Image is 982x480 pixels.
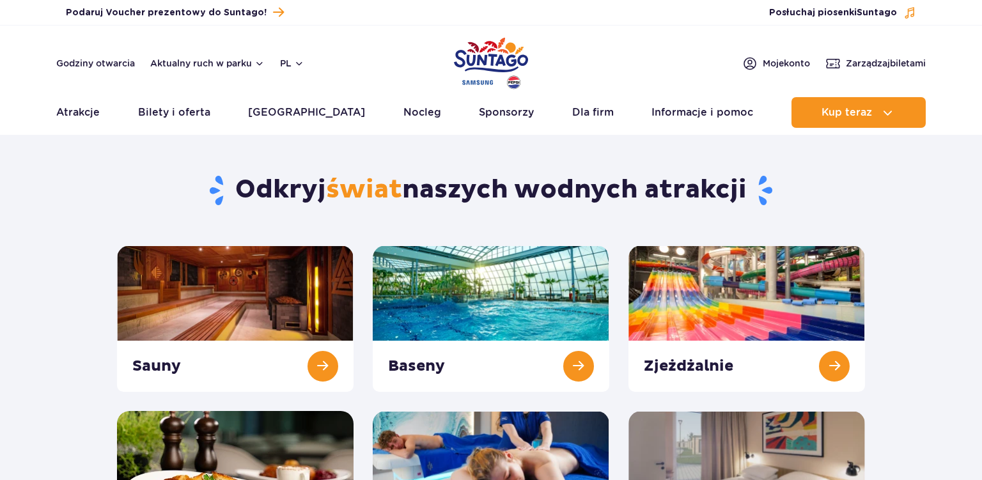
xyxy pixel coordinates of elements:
[248,97,365,128] a: [GEOGRAPHIC_DATA]
[454,32,528,91] a: Park of Poland
[150,58,265,68] button: Aktualny ruch w parku
[66,4,284,21] a: Podaruj Voucher prezentowy do Suntago!
[403,97,441,128] a: Nocleg
[479,97,534,128] a: Sponsorzy
[822,107,872,118] span: Kup teraz
[280,57,304,70] button: pl
[791,97,926,128] button: Kup teraz
[742,56,810,71] a: Mojekonto
[769,6,916,19] button: Posłuchaj piosenkiSuntago
[326,174,402,206] span: świat
[857,8,897,17] span: Suntago
[846,57,926,70] span: Zarządzaj biletami
[825,56,926,71] a: Zarządzajbiletami
[138,97,210,128] a: Bilety i oferta
[117,174,866,207] h1: Odkryj naszych wodnych atrakcji
[56,57,135,70] a: Godziny otwarcia
[763,57,810,70] span: Moje konto
[66,6,267,19] span: Podaruj Voucher prezentowy do Suntago!
[769,6,897,19] span: Posłuchaj piosenki
[56,97,100,128] a: Atrakcje
[651,97,753,128] a: Informacje i pomoc
[572,97,614,128] a: Dla firm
